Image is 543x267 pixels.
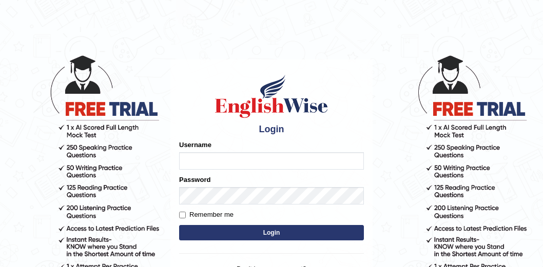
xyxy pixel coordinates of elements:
label: Remember me [179,210,234,220]
input: Remember me [179,212,186,218]
label: Password [179,175,210,184]
img: Logo of English Wise sign in for intelligent practice with AI [213,73,330,119]
button: Login [179,225,364,240]
h4: Login [179,125,364,135]
label: Username [179,140,211,150]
